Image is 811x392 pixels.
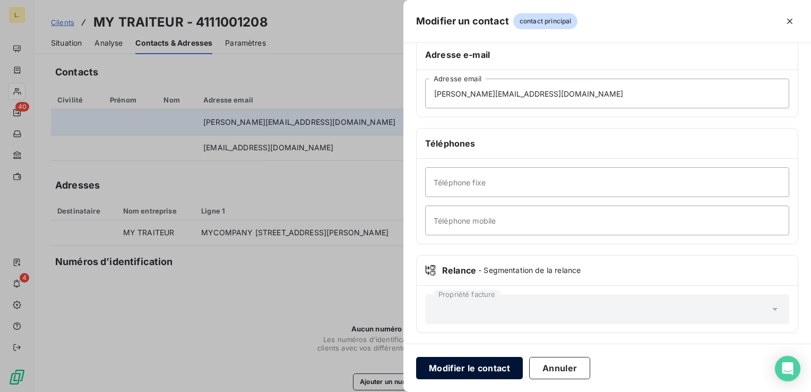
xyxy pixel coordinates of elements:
[425,48,789,61] h6: Adresse e-mail
[513,13,578,29] span: contact principal
[416,14,509,29] h5: Modifier un contact
[425,206,789,235] input: placeholder
[425,264,789,277] div: Relance
[775,356,800,381] div: Open Intercom Messenger
[529,357,590,379] button: Annuler
[425,137,789,150] h6: Téléphones
[416,357,523,379] button: Modifier le contact
[425,167,789,197] input: placeholder
[425,79,789,108] input: placeholder
[478,265,581,276] span: - Segmentation de la relance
